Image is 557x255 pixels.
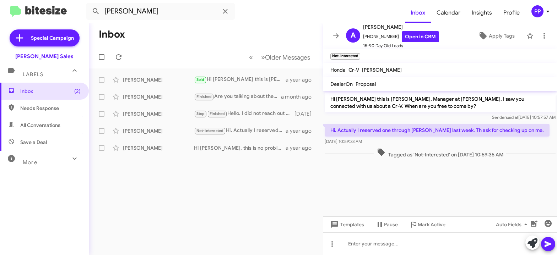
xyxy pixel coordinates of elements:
[23,71,43,78] span: Labels
[286,127,317,134] div: a year ago
[261,53,265,62] span: »
[196,128,224,133] span: Not-Interested
[123,144,194,151] div: [PERSON_NAME]
[496,218,530,231] span: Auto Fields
[286,76,317,83] div: a year ago
[325,139,362,144] span: [DATE] 10:59:33 AM
[123,127,194,134] div: [PERSON_NAME]
[294,110,317,117] div: [DATE]
[329,218,364,231] span: Templates
[404,218,451,231] button: Mark Active
[351,30,356,41] span: A
[531,5,544,17] div: PP
[492,115,556,120] span: Sender [DATE] 10:57:57 AM
[194,127,286,135] div: Hi. Actually I reserved one through [PERSON_NAME] last week. Th ask for checking up on me.
[20,122,60,129] span: All Conversations
[196,94,212,99] span: Finished
[245,50,257,65] button: Previous
[330,81,353,87] span: DealerOn
[123,76,194,83] div: [PERSON_NAME]
[196,77,205,82] span: Sold
[15,53,74,60] div: [PERSON_NAME] Sales
[20,139,47,146] span: Save a Deal
[325,93,556,112] p: Hi [PERSON_NAME] this is [PERSON_NAME], Manager at [PERSON_NAME]. I saw you connected with us abo...
[86,3,235,20] input: Search
[245,50,314,65] nav: Page navigation example
[20,88,81,95] span: Inbox
[249,53,253,62] span: «
[194,110,294,118] div: Hello. I did not reach out about a vehicle. My husband and I purchased a vehicle from [PERSON_NAM...
[123,110,194,117] div: [PERSON_NAME]
[330,67,346,73] span: Honda
[469,29,523,42] button: Apply Tags
[325,124,550,137] p: Hi. Actually I reserved one through [PERSON_NAME] last week. Th ask for checking up on me.
[23,159,37,166] span: More
[490,218,536,231] button: Auto Fields
[374,148,506,158] span: Tagged as 'Not-Interested' on [DATE] 10:59:35 AM
[348,67,359,73] span: Cr-V
[286,144,317,151] div: a year ago
[99,29,125,40] h1: Inbox
[31,34,74,41] span: Special Campaign
[194,144,286,151] div: Hi [PERSON_NAME], this is no problem at all. We have many outer island guest that purchase vehicl...
[194,93,281,101] div: Are you talking about the issue with the white paint on our 2018 Honda Fit?
[498,2,525,23] a: Profile
[281,93,317,100] div: a month ago
[356,81,376,87] span: Proposal
[363,23,439,31] span: [PERSON_NAME]
[265,54,310,61] span: Older Messages
[466,2,498,23] a: Insights
[194,76,286,84] div: Hi [PERSON_NAME] this is [PERSON_NAME], Manager at [PERSON_NAME]. Just wanted to follow up and ma...
[196,111,205,116] span: Stop
[123,93,194,100] div: [PERSON_NAME]
[506,115,518,120] span: said at
[362,67,402,73] span: [PERSON_NAME]
[363,31,439,42] span: [PHONE_NUMBER]
[363,42,439,49] span: 15-90 Day Old Leads
[405,2,431,23] a: Inbox
[323,218,370,231] button: Templates
[525,5,549,17] button: PP
[431,2,466,23] a: Calendar
[10,29,80,46] a: Special Campaign
[418,218,445,231] span: Mark Active
[384,218,398,231] span: Pause
[20,105,81,112] span: Needs Response
[370,218,404,231] button: Pause
[402,31,439,42] a: Open in CRM
[330,53,360,60] small: Not-Interested
[489,29,515,42] span: Apply Tags
[257,50,314,65] button: Next
[74,88,81,95] span: (2)
[210,111,225,116] span: Finished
